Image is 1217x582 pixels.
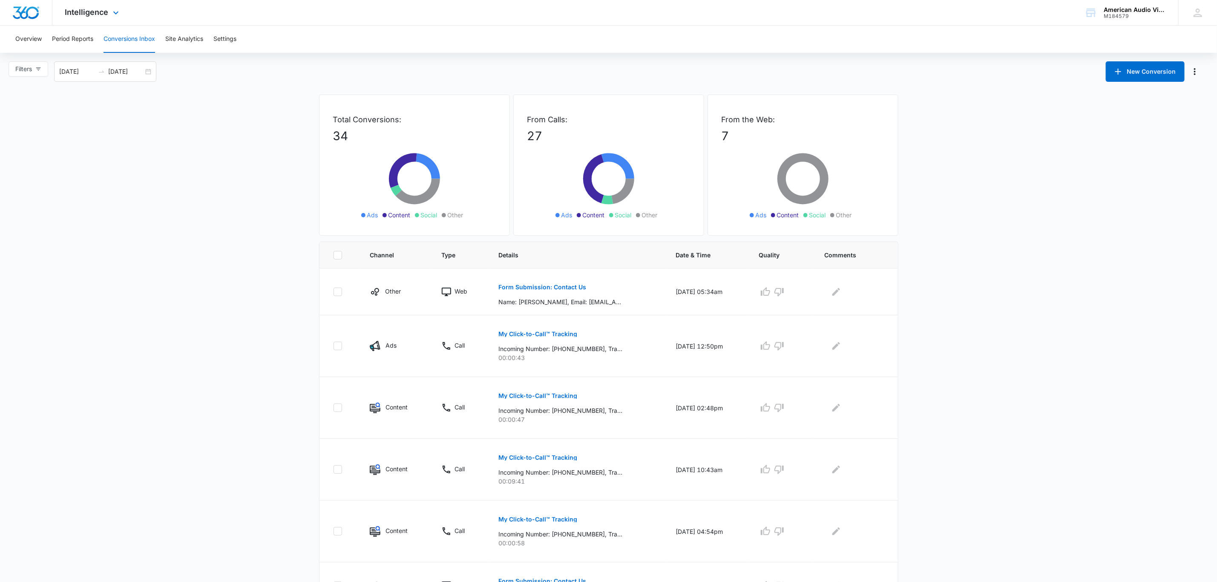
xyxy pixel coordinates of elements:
[756,210,767,219] span: Ads
[499,509,578,530] button: My Click-to-Call™ Tracking
[499,516,578,522] p: My Click-to-Call™ Tracking
[9,61,48,77] button: Filters
[370,251,409,259] span: Channel
[829,285,843,299] button: Edit Comments
[665,377,748,439] td: [DATE] 02:48pm
[665,315,748,377] td: [DATE] 12:50pm
[527,114,690,125] p: From Calls:
[722,127,884,145] p: 7
[104,26,155,53] button: Conversions Inbox
[165,26,203,53] button: Site Analytics
[385,287,401,296] p: Other
[1106,61,1185,82] button: New Conversion
[836,210,852,219] span: Other
[52,26,93,53] button: Period Reports
[642,210,658,219] span: Other
[388,210,411,219] span: Content
[421,210,437,219] span: Social
[676,251,726,259] span: Date & Time
[108,67,144,76] input: End date
[386,403,408,412] p: Content
[441,251,466,259] span: Type
[15,64,32,74] span: Filters
[455,526,465,535] p: Call
[499,393,578,399] p: My Click-to-Call™ Tracking
[386,464,408,473] p: Content
[65,8,109,17] span: Intelligence
[809,210,826,219] span: Social
[665,501,748,562] td: [DATE] 04:54pm
[455,403,465,412] p: Call
[1188,65,1202,78] button: Manage Numbers
[98,68,105,75] span: to
[499,477,655,486] p: 00:09:41
[759,251,791,259] span: Quality
[499,284,587,290] p: Form Submission: Contact Us
[824,251,872,259] span: Comments
[561,210,573,219] span: Ads
[499,353,655,362] p: 00:00:43
[15,26,42,53] button: Overview
[615,210,632,219] span: Social
[333,127,496,145] p: 34
[527,127,690,145] p: 27
[499,331,578,337] p: My Click-to-Call™ Tracking
[1104,13,1166,19] div: account id
[499,415,655,424] p: 00:00:47
[448,210,463,219] span: Other
[98,68,105,75] span: swap-right
[455,287,467,296] p: Web
[333,114,496,125] p: Total Conversions:
[59,67,95,76] input: Start date
[583,210,605,219] span: Content
[499,406,623,415] p: Incoming Number: [PHONE_NUMBER], Tracking Number: [PHONE_NUMBER], Ring To: [PHONE_NUMBER], Caller...
[829,463,843,476] button: Edit Comments
[499,539,655,547] p: 00:00:58
[829,339,843,353] button: Edit Comments
[499,386,578,406] button: My Click-to-Call™ Tracking
[829,524,843,538] button: Edit Comments
[499,277,587,297] button: Form Submission: Contact Us
[499,344,623,353] p: Incoming Number: [PHONE_NUMBER], Tracking Number: [PHONE_NUMBER], Ring To: [PHONE_NUMBER], Caller...
[499,468,623,477] p: Incoming Number: [PHONE_NUMBER], Tracking Number: [PHONE_NUMBER], Ring To: [PHONE_NUMBER], Caller...
[665,439,748,501] td: [DATE] 10:43am
[665,268,748,315] td: [DATE] 05:34am
[455,341,465,350] p: Call
[367,210,378,219] span: Ads
[213,26,236,53] button: Settings
[499,530,623,539] p: Incoming Number: [PHONE_NUMBER], Tracking Number: [PHONE_NUMBER], Ring To: [PHONE_NUMBER], Caller...
[386,526,408,535] p: Content
[722,114,884,125] p: From the Web:
[499,297,623,306] p: Name: [PERSON_NAME], Email: [EMAIL_ADDRESS][DOMAIN_NAME], Company: OmniVA, Country: [GEOGRAPHIC_D...
[829,401,843,415] button: Edit Comments
[386,341,397,350] p: Ads
[455,464,465,473] p: Call
[777,210,799,219] span: Content
[499,251,643,259] span: Details
[499,324,578,344] button: My Click-to-Call™ Tracking
[499,455,578,461] p: My Click-to-Call™ Tracking
[499,447,578,468] button: My Click-to-Call™ Tracking
[1104,6,1166,13] div: account name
